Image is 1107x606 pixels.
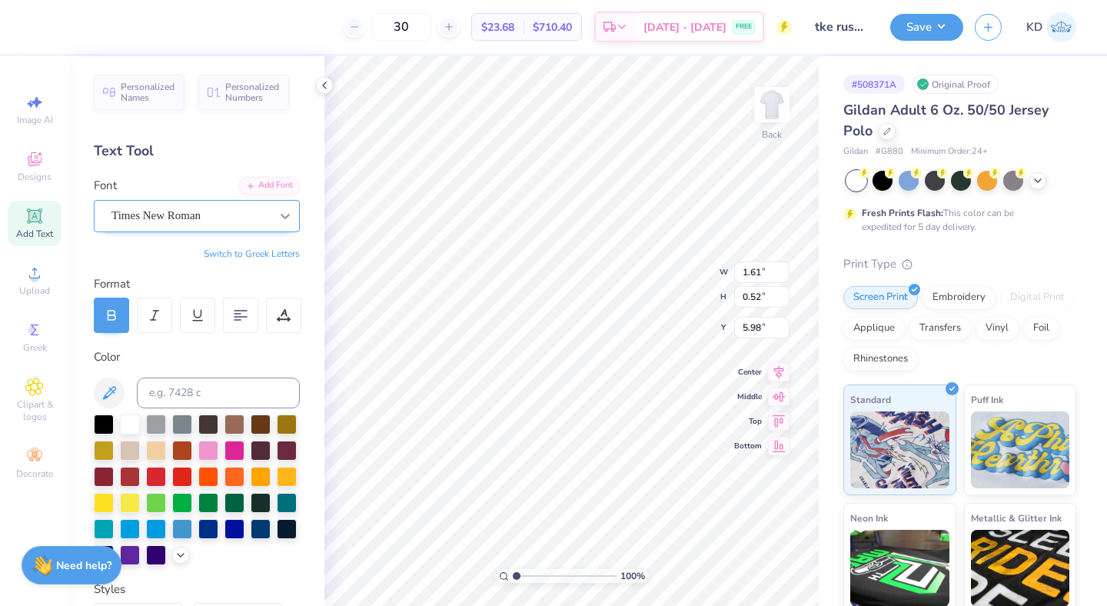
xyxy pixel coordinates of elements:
a: KD [1026,12,1076,42]
span: Bottom [734,441,762,451]
div: Original Proof [913,75,999,94]
span: Gildan [843,145,868,158]
span: Neon Ink [850,510,888,526]
span: Image AI [17,114,53,126]
span: Greek [23,341,47,354]
div: Text Tool [94,141,300,161]
img: Standard [850,411,949,488]
div: # 508371A [843,75,905,94]
img: Back [756,89,787,120]
span: Personalized Names [121,82,175,103]
div: Foil [1023,317,1059,340]
div: Screen Print [843,286,918,309]
span: $710.40 [533,19,572,35]
input: Untitled Design [803,12,879,42]
span: Standard [850,391,891,408]
div: Add Font [239,177,300,195]
span: Puff Ink [971,391,1003,408]
span: $23.68 [481,19,514,35]
div: Digital Print [1000,286,1075,309]
input: – – [371,13,431,41]
span: Center [734,367,762,378]
span: Minimum Order: 24 + [911,145,988,158]
img: Kimmy Duong [1046,12,1076,42]
span: KD [1026,18,1042,36]
span: FREE [736,22,752,32]
span: Personalized Numbers [225,82,280,103]
span: Designs [18,171,52,183]
div: This color can be expedited for 5 day delivery. [862,206,1051,234]
span: [DATE] - [DATE] [643,19,726,35]
strong: Fresh Prints Flash: [862,207,943,219]
label: Font [94,177,117,195]
div: Print Type [843,255,1076,273]
span: Clipart & logos [8,398,61,423]
input: e.g. 7428 c [137,378,300,408]
div: Embroidery [922,286,996,309]
div: Color [94,348,300,366]
strong: Need help? [56,558,111,573]
span: Decorate [16,468,53,480]
div: Back [762,128,782,142]
div: Transfers [909,317,971,340]
span: Top [734,416,762,427]
span: Middle [734,391,762,402]
span: 100 % [620,569,645,583]
span: Upload [19,285,50,297]
div: Applique [843,317,905,340]
span: Metallic & Glitter Ink [971,510,1062,526]
div: Format [94,275,301,293]
span: # G880 [876,145,903,158]
button: Switch to Greek Letters [204,248,300,260]
div: Vinyl [976,317,1019,340]
div: Rhinestones [843,348,918,371]
button: Save [890,14,963,41]
div: Styles [94,581,300,598]
span: Add Text [16,228,53,240]
img: Puff Ink [971,411,1070,488]
span: Gildan Adult 6 Oz. 50/50 Jersey Polo [843,101,1049,140]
